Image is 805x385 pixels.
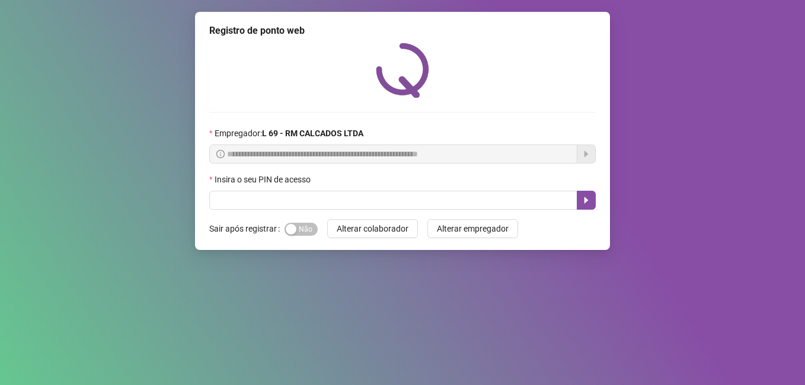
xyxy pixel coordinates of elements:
strong: L 69 - RM CALCADOS LTDA [262,129,363,138]
img: QRPoint [376,43,429,98]
button: Alterar empregador [427,219,518,238]
label: Sair após registrar [209,219,285,238]
span: info-circle [216,150,225,158]
span: Alterar empregador [437,222,509,235]
span: Alterar colaborador [337,222,408,235]
div: Registro de ponto web [209,24,596,38]
span: caret-right [582,195,591,205]
button: Alterar colaborador [327,219,418,238]
label: Insira o seu PIN de acesso [209,173,318,186]
span: Empregador : [215,127,363,140]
